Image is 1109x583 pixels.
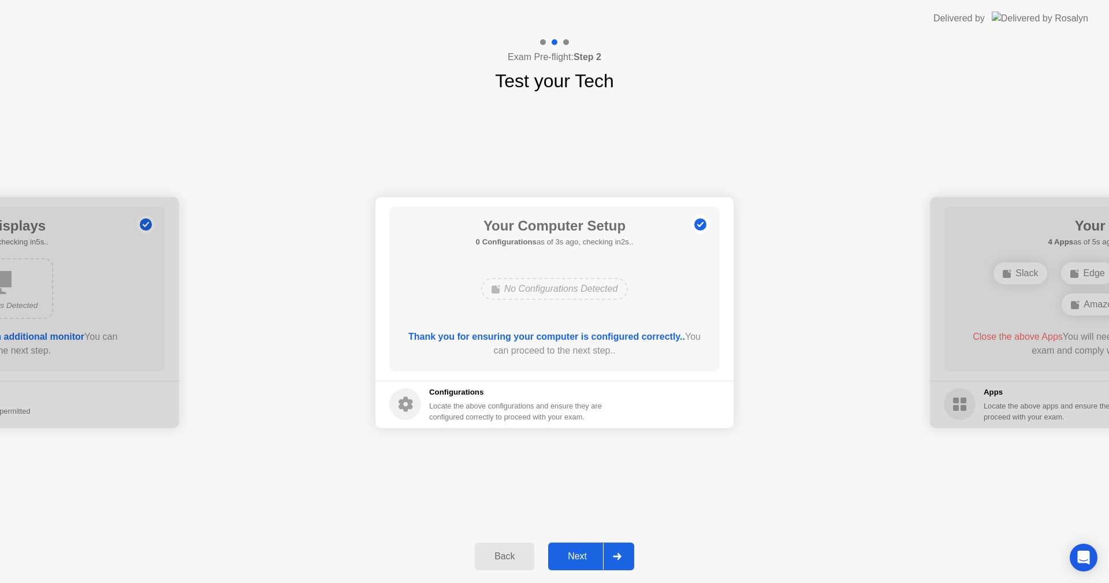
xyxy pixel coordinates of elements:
h5: Configurations [429,387,604,398]
div: No Configurations Detected [481,278,628,300]
button: Next [548,543,634,570]
h1: Your Computer Setup [476,216,634,236]
b: Step 2 [574,52,601,62]
h5: as of 3s ago, checking in2s.. [476,236,634,248]
div: Delivered by [933,12,985,25]
b: Thank you for ensuring your computer is configured correctly.. [408,332,685,341]
div: Locate the above configurations and ensure they are configured correctly to proceed with your exam. [429,400,604,422]
img: Delivered by Rosalyn [992,12,1088,25]
div: You can proceed to the next step.. [406,330,704,358]
div: Back [478,551,531,562]
button: Back [475,543,534,570]
div: Next [552,551,603,562]
b: 0 Configurations [476,237,537,246]
div: Open Intercom Messenger [1070,544,1097,571]
h1: Test your Tech [495,67,614,95]
h4: Exam Pre-flight: [508,50,601,64]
